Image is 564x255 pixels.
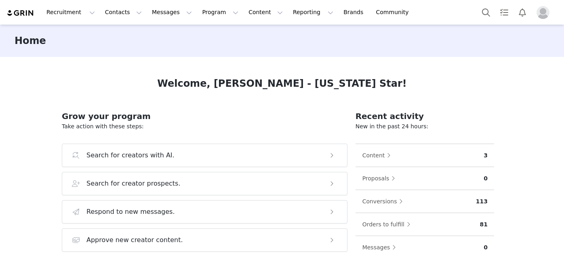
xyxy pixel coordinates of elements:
h3: Respond to new messages. [86,207,175,217]
button: Notifications [513,3,531,21]
a: Community [371,3,417,21]
p: 0 [484,174,488,183]
p: 3 [484,151,488,160]
p: Take action with these steps: [62,122,347,131]
p: 113 [476,197,488,206]
button: Profile [532,6,558,19]
img: grin logo [6,9,35,17]
h3: Search for creator prospects. [86,179,181,188]
button: Recruitment [42,3,100,21]
button: Conversions [362,195,407,208]
button: Approve new creator content. [62,228,347,252]
a: Brands [339,3,370,21]
h3: Home [15,33,46,48]
button: Respond to new messages. [62,200,347,224]
h2: Grow your program [62,110,347,122]
p: 0 [484,243,488,252]
button: Search for creator prospects. [62,172,347,195]
a: Tasks [495,3,513,21]
img: placeholder-profile.jpg [537,6,549,19]
p: 81 [480,220,488,229]
button: Reporting [288,3,338,21]
h2: Recent activity [356,110,494,122]
p: New in the past 24 hours: [356,122,494,131]
h3: Search for creators with AI. [86,150,175,160]
button: Messages [147,3,197,21]
button: Program [197,3,243,21]
h3: Approve new creator content. [86,235,183,245]
button: Proposals [362,172,400,185]
button: Orders to fulfill [362,218,415,231]
button: Content [362,149,395,162]
button: Search for creators with AI. [62,144,347,167]
button: Search [477,3,495,21]
button: Content [244,3,288,21]
button: Contacts [100,3,147,21]
button: Messages [362,241,400,254]
h1: Welcome, [PERSON_NAME] - [US_STATE] Star! [157,76,406,91]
